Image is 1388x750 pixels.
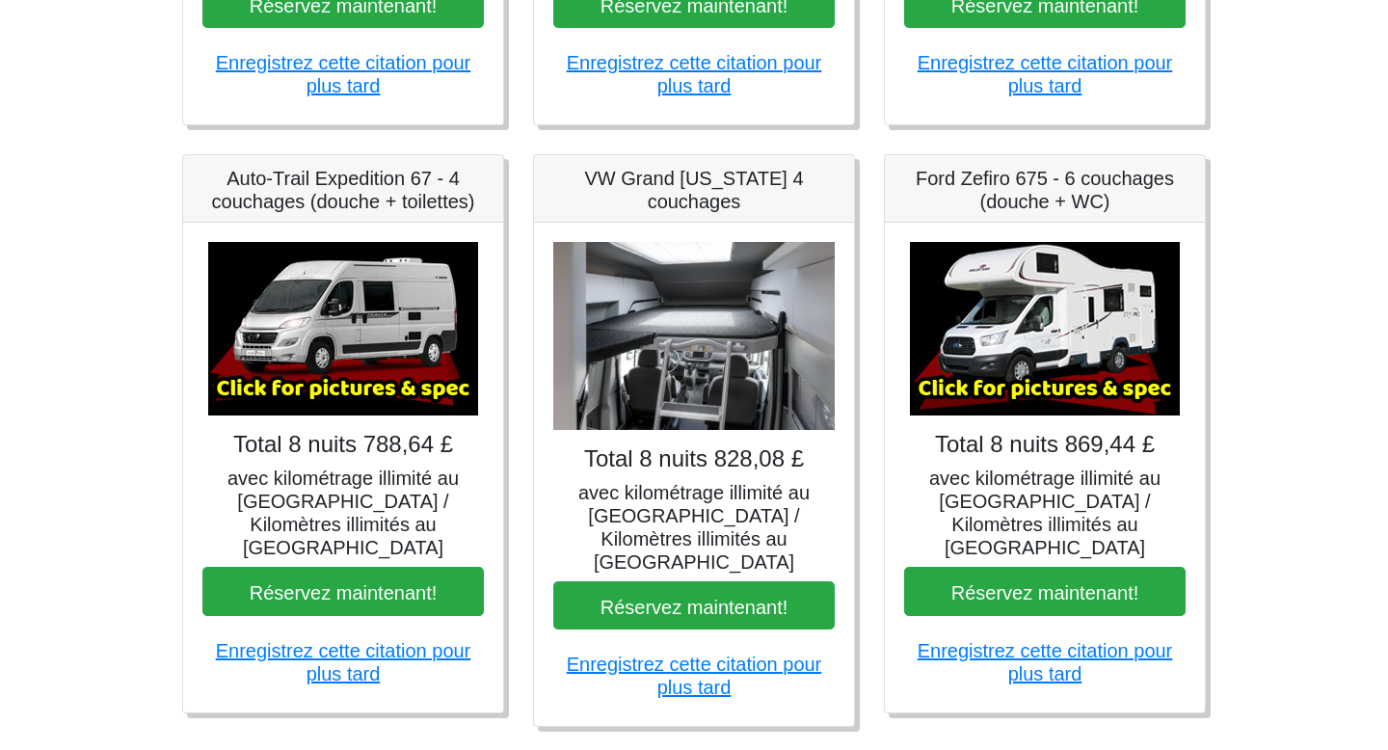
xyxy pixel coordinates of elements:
[216,640,471,684] a: Enregistrez cette citation pour plus tard
[567,52,822,96] a: Enregistrez cette citation pour plus tard
[233,431,453,457] font: Total 8 nuits 788,64 £
[918,640,1173,684] a: Enregistrez cette citation pour plus tard
[250,582,438,603] font: Réservez maintenant!
[578,482,810,573] font: avec kilométrage illimité au [GEOGRAPHIC_DATA] / Kilomètres illimités au [GEOGRAPHIC_DATA]
[202,567,484,616] button: Réservez maintenant!
[601,596,788,617] font: Réservez maintenant!
[918,52,1173,96] a: Enregistrez cette citation pour plus tard
[584,445,804,471] font: Total 8 nuits 828,08 £
[951,582,1139,603] font: Réservez maintenant!
[208,242,478,415] img: Auto-Trail Expedition 67 - 4 couchages (douche + toilettes)
[567,654,822,698] a: Enregistrez cette citation pour plus tard
[212,168,475,212] font: Auto-Trail Expedition 67 - 4 couchages (douche + toilettes)
[216,52,471,96] a: Enregistrez cette citation pour plus tard
[929,468,1161,558] font: avec kilométrage illimité au [GEOGRAPHIC_DATA] / Kilomètres illimités au [GEOGRAPHIC_DATA]
[910,242,1180,415] img: Ford Zefiro 675 - 6 couchages (douche + WC)
[553,242,835,430] img: VW Grand California 4 couchages
[227,468,459,558] font: avec kilométrage illimité au [GEOGRAPHIC_DATA] / Kilomètres illimités au [GEOGRAPHIC_DATA]
[935,431,1155,457] font: Total 8 nuits 869,44 £
[904,567,1186,616] button: Réservez maintenant!
[584,168,803,212] font: VW Grand [US_STATE] 4 couchages
[916,168,1174,212] font: Ford Zefiro 675 - 6 couchages (douche + WC)
[553,581,835,630] button: Réservez maintenant!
